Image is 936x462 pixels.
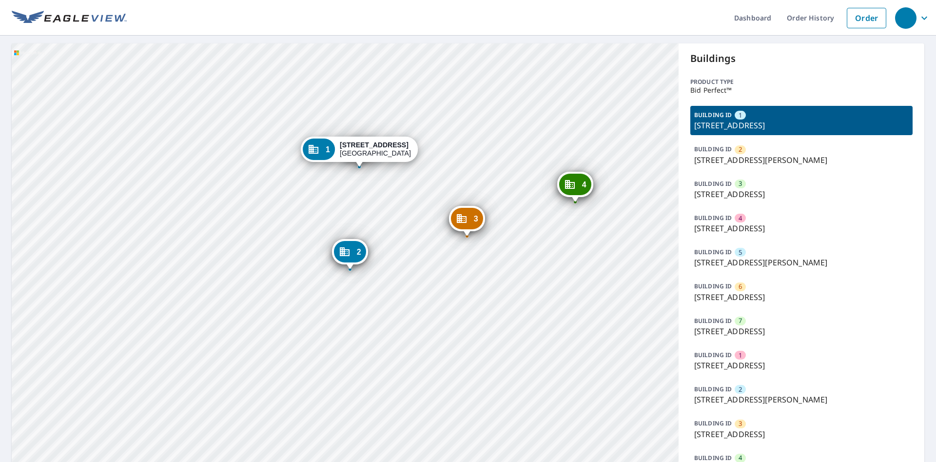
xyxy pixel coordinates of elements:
span: 3 [739,179,742,188]
div: Dropped pin, building 2 , Commercial property, 1063 Blossom Hill Rd San Jose, CA 95123 [332,239,368,269]
span: 4 [582,181,586,188]
span: 6 [739,282,742,291]
p: [STREET_ADDRESS] [694,325,909,337]
span: 1 [739,351,742,360]
p: Buildings [690,51,913,66]
p: BUILDING ID [694,385,732,393]
div: [GEOGRAPHIC_DATA] [340,141,411,158]
p: BUILDING ID [694,351,732,359]
p: [STREET_ADDRESS][PERSON_NAME] [694,257,909,268]
span: 2 [357,248,361,256]
span: 2 [739,385,742,394]
p: [STREET_ADDRESS] [694,428,909,440]
p: BUILDING ID [694,111,732,119]
p: [STREET_ADDRESS] [694,188,909,200]
span: 5 [739,248,742,257]
p: Product type [690,78,913,86]
strong: [STREET_ADDRESS] [340,141,409,149]
p: BUILDING ID [694,454,732,462]
p: [STREET_ADDRESS] [694,120,909,131]
span: 1 [739,111,742,120]
p: [STREET_ADDRESS] [694,222,909,234]
a: Order [847,8,886,28]
div: Dropped pin, building 3 , Commercial property, 1082 New St San Jose, CA 95123 [449,206,485,236]
div: Dropped pin, building 1, Commercial property, 1096 New St San Jose, CA 95123 [301,137,418,167]
span: 7 [739,316,742,325]
p: BUILDING ID [694,248,732,256]
span: 1 [326,146,330,153]
span: 3 [474,215,478,222]
p: [STREET_ADDRESS][PERSON_NAME] [694,394,909,405]
p: Bid Perfect™ [690,86,913,94]
p: [STREET_ADDRESS] [694,360,909,371]
p: BUILDING ID [694,180,732,188]
p: BUILDING ID [694,282,732,290]
span: 4 [739,214,742,223]
span: 3 [739,419,742,428]
p: [STREET_ADDRESS] [694,291,909,303]
p: BUILDING ID [694,145,732,153]
p: [STREET_ADDRESS][PERSON_NAME] [694,154,909,166]
span: 2 [739,145,742,154]
img: EV Logo [12,11,127,25]
div: Dropped pin, building 4, Commercial property, 1018 Foxchase Dr San Jose, CA 95123 [557,172,593,202]
p: BUILDING ID [694,419,732,427]
p: BUILDING ID [694,317,732,325]
p: BUILDING ID [694,214,732,222]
